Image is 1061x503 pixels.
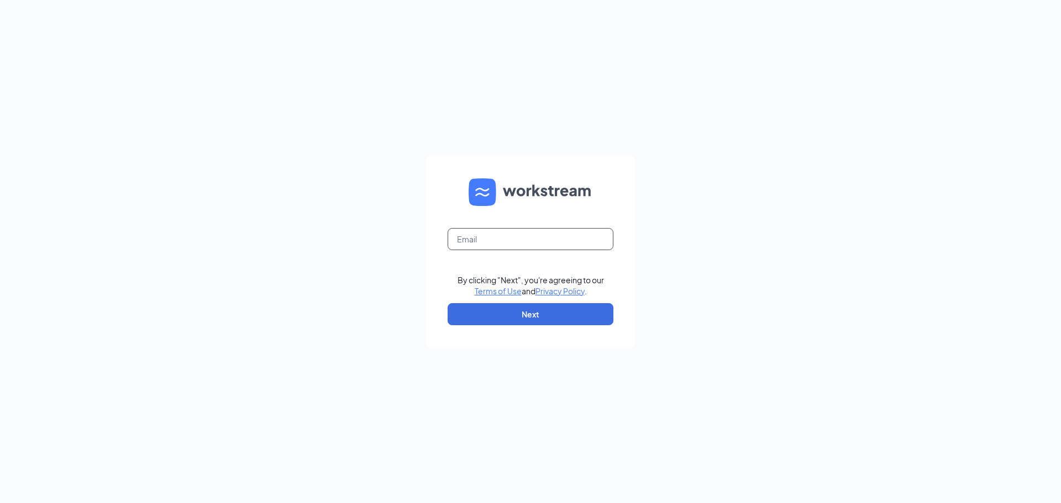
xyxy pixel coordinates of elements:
[535,286,585,296] a: Privacy Policy
[458,274,604,296] div: By clicking "Next", you're agreeing to our and .
[469,178,592,206] img: WS logo and Workstream text
[448,303,613,325] button: Next
[475,286,522,296] a: Terms of Use
[448,228,613,250] input: Email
